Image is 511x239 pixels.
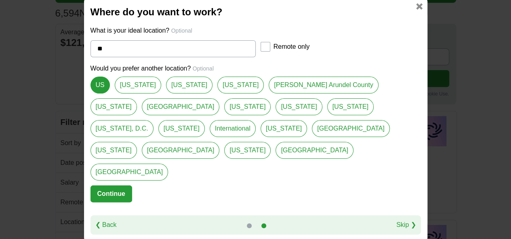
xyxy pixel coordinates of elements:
a: [US_STATE] [275,98,322,115]
a: [PERSON_NAME] Arundel County [269,77,378,94]
a: [US_STATE] [115,77,161,94]
p: Would you prefer another location? [90,64,421,73]
a: [GEOGRAPHIC_DATA] [142,98,220,115]
a: [US_STATE] [224,142,271,159]
a: [US_STATE] [261,120,307,137]
a: US [90,77,110,94]
a: Skip ❯ [396,220,416,230]
a: [US_STATE], D.C. [90,120,154,137]
span: Optional [171,27,192,34]
a: [US_STATE] [158,120,205,137]
p: What is your ideal location? [90,26,421,35]
button: Continue [90,185,132,202]
label: Remote only [273,42,310,52]
a: [US_STATE] [90,142,137,159]
a: [US_STATE] [166,77,212,94]
a: [US_STATE] [224,98,271,115]
a: [GEOGRAPHIC_DATA] [312,120,390,137]
a: International [210,120,256,137]
a: [GEOGRAPHIC_DATA] [90,164,168,181]
span: Optional [193,65,214,72]
a: ❮ Back [95,220,117,230]
a: [US_STATE] [327,98,374,115]
a: [GEOGRAPHIC_DATA] [275,142,353,159]
h2: Where do you want to work? [90,5,421,19]
a: [GEOGRAPHIC_DATA] [142,142,220,159]
a: [US_STATE] [90,98,137,115]
a: [US_STATE] [217,77,264,94]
